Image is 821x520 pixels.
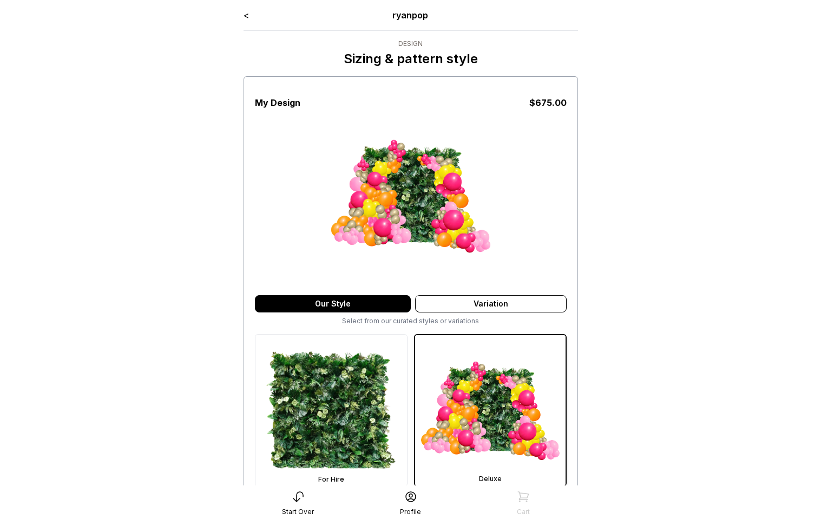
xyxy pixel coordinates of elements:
[255,317,567,325] div: Select from our curated styles or variations
[244,10,249,21] a: <
[415,295,567,312] div: Variation
[258,475,405,484] div: For Hire
[415,335,566,485] img: Deluxe
[255,96,300,109] h3: My Design
[255,295,411,312] div: Our Style
[344,50,478,68] p: Sizing & pattern style
[344,39,478,48] div: Design
[529,96,567,109] div: $ 675.00
[310,9,511,22] div: ryanpop
[400,508,421,516] div: Profile
[417,475,563,483] div: Deluxe
[517,508,530,516] div: Cart
[255,335,407,486] img: For Hire
[282,508,314,516] div: Start Over
[324,109,497,282] img: Deluxe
